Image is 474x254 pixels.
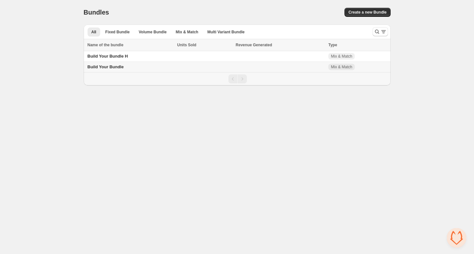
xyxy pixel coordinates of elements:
button: Create a new Bundle [344,8,390,17]
span: Units Sold [177,42,196,48]
h1: Bundles [84,8,109,16]
span: Mix & Match [331,64,352,70]
span: Create a new Bundle [348,10,386,15]
div: Type [328,42,386,48]
span: Mix & Match [176,29,198,35]
button: Search and filter results [373,27,388,36]
div: Chiudere la chat [447,228,466,248]
span: Mix & Match [331,54,352,59]
div: Name of the bundle [88,42,174,48]
span: Build Your Bundle H [88,54,128,59]
button: Revenue Generated [236,42,279,48]
span: Multi Variant Bundle [207,29,245,35]
nav: Pagination [84,72,391,85]
span: Build Your Bundle [88,64,124,69]
span: Fixed Bundle [105,29,130,35]
span: Revenue Generated [236,42,272,48]
button: Units Sold [177,42,203,48]
span: Volume Bundle [139,29,166,35]
span: All [91,29,96,35]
